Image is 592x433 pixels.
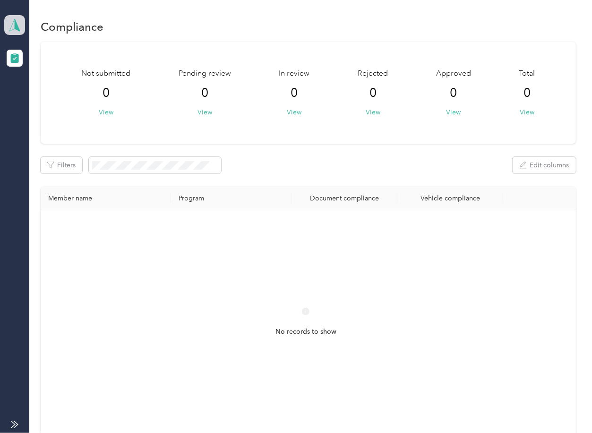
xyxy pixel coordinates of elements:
[539,380,592,433] iframe: Everlance-gr Chat Button Frame
[299,194,390,202] div: Document compliance
[179,68,231,79] span: Pending review
[171,187,292,210] th: Program
[41,157,82,173] button: Filters
[446,107,461,117] button: View
[81,68,130,79] span: Not submitted
[279,68,310,79] span: In review
[519,68,535,79] span: Total
[513,157,576,173] button: Edit columns
[287,107,302,117] button: View
[291,86,298,101] span: 0
[201,86,208,101] span: 0
[99,107,113,117] button: View
[41,22,103,32] h1: Compliance
[41,187,171,210] th: Member name
[197,107,212,117] button: View
[358,68,388,79] span: Rejected
[436,68,471,79] span: Approved
[366,107,380,117] button: View
[369,86,377,101] span: 0
[275,327,336,337] span: No records to show
[103,86,110,101] span: 0
[405,194,496,202] div: Vehicle compliance
[520,107,534,117] button: View
[450,86,457,101] span: 0
[523,86,531,101] span: 0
